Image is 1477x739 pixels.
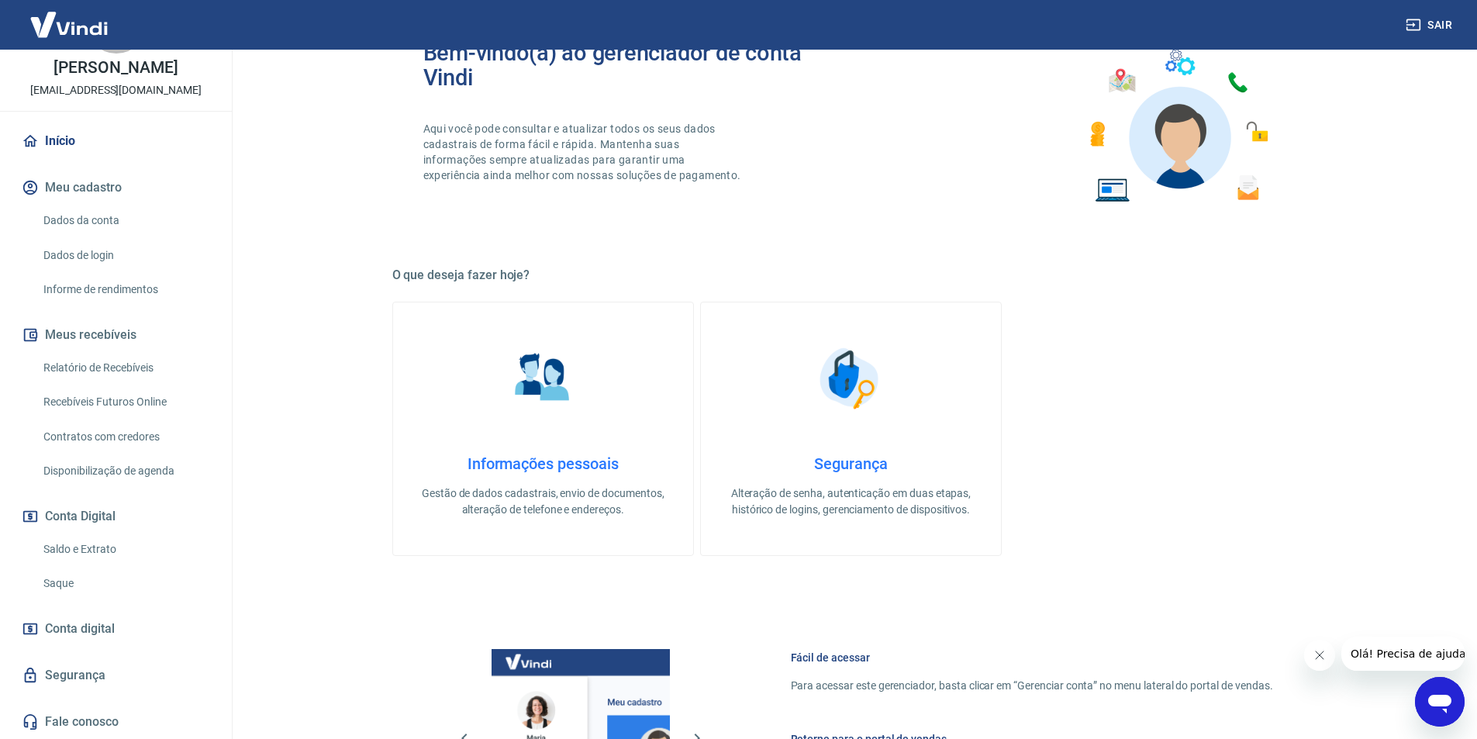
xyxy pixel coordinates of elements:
[37,352,213,384] a: Relatório de Recebíveis
[19,658,213,692] a: Segurança
[37,386,213,418] a: Recebíveis Futuros Online
[1403,11,1458,40] button: Sair
[1304,640,1335,671] iframe: Fechar mensagem
[19,705,213,739] a: Fale conosco
[423,40,851,90] h2: Bem-vindo(a) ao gerenciador de conta Vindi
[19,1,119,48] img: Vindi
[392,302,694,556] a: Informações pessoaisInformações pessoaisGestão de dados cadastrais, envio de documentos, alteraçã...
[726,485,976,518] p: Alteração de senha, autenticação em duas etapas, histórico de logins, gerenciamento de dispositivos.
[45,618,115,640] span: Conta digital
[37,205,213,237] a: Dados da conta
[37,240,213,271] a: Dados de login
[9,11,130,23] span: Olá! Precisa de ajuda?
[1076,40,1279,212] img: Imagem de um avatar masculino com diversos icones exemplificando as funcionalidades do gerenciado...
[19,171,213,205] button: Meu cadastro
[392,268,1310,283] h5: O que deseja fazer hoje?
[1341,637,1465,671] iframe: Mensagem da empresa
[418,485,668,518] p: Gestão de dados cadastrais, envio de documentos, alteração de telefone e endereços.
[53,60,178,76] p: [PERSON_NAME]
[423,121,744,183] p: Aqui você pode consultar e atualizar todos os seus dados cadastrais de forma fácil e rápida. Mant...
[37,421,213,453] a: Contratos com credores
[37,568,213,599] a: Saque
[791,650,1273,665] h6: Fácil de acessar
[19,124,213,158] a: Início
[504,340,581,417] img: Informações pessoais
[1415,677,1465,727] iframe: Botão para abrir a janela de mensagens
[700,302,1002,556] a: SegurançaSegurançaAlteração de senha, autenticação em duas etapas, histórico de logins, gerenciam...
[791,678,1273,694] p: Para acessar este gerenciador, basta clicar em “Gerenciar conta” no menu lateral do portal de ven...
[37,534,213,565] a: Saldo e Extrato
[37,455,213,487] a: Disponibilização de agenda
[19,612,213,646] a: Conta digital
[19,499,213,534] button: Conta Digital
[19,318,213,352] button: Meus recebíveis
[812,340,889,417] img: Segurança
[418,454,668,473] h4: Informações pessoais
[30,82,202,98] p: [EMAIL_ADDRESS][DOMAIN_NAME]
[726,454,976,473] h4: Segurança
[37,274,213,306] a: Informe de rendimentos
